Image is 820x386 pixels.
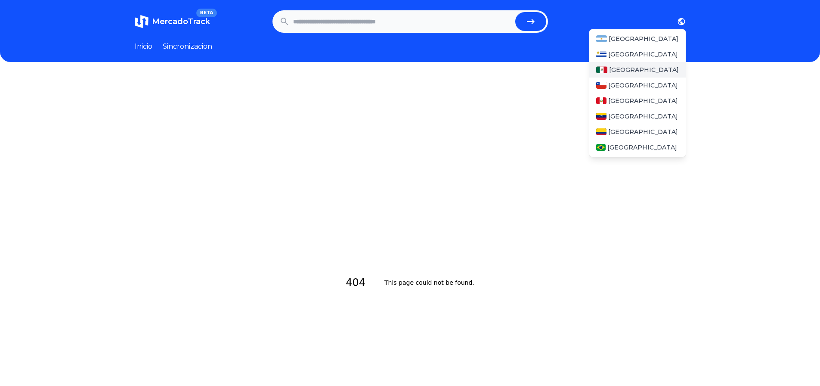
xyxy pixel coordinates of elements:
[135,15,149,28] img: MercadoTrack
[589,31,686,47] a: Argentina[GEOGRAPHIC_DATA]
[608,81,678,90] span: [GEOGRAPHIC_DATA]
[608,96,678,105] span: [GEOGRAPHIC_DATA]
[196,9,217,17] span: BETA
[589,78,686,93] a: Chile[GEOGRAPHIC_DATA]
[589,124,686,140] a: Colombia[GEOGRAPHIC_DATA]
[589,140,686,155] a: Brasil[GEOGRAPHIC_DATA]
[609,34,678,43] span: [GEOGRAPHIC_DATA]
[596,66,607,73] img: Mexico
[163,41,212,52] a: Sincronizacion
[589,93,686,109] a: Peru[GEOGRAPHIC_DATA]
[607,143,677,152] span: [GEOGRAPHIC_DATA]
[596,144,606,151] img: Brasil
[609,65,679,74] span: [GEOGRAPHIC_DATA]
[135,41,152,52] a: Inicio
[589,62,686,78] a: Mexico[GEOGRAPHIC_DATA]
[152,17,210,26] span: MercadoTrack
[596,51,606,58] img: Uruguay
[608,112,678,121] span: [GEOGRAPHIC_DATA]
[596,82,606,89] img: Chile
[346,272,376,293] h1: 404
[596,128,606,135] img: Colombia
[596,35,607,42] img: Argentina
[608,50,678,59] span: [GEOGRAPHIC_DATA]
[596,97,606,104] img: Peru
[596,113,606,120] img: Venezuela
[384,272,474,293] h2: This page could not be found.
[589,109,686,124] a: Venezuela[GEOGRAPHIC_DATA]
[589,47,686,62] a: Uruguay[GEOGRAPHIC_DATA]
[608,128,678,136] span: [GEOGRAPHIC_DATA]
[135,15,210,28] a: MercadoTrackBETA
